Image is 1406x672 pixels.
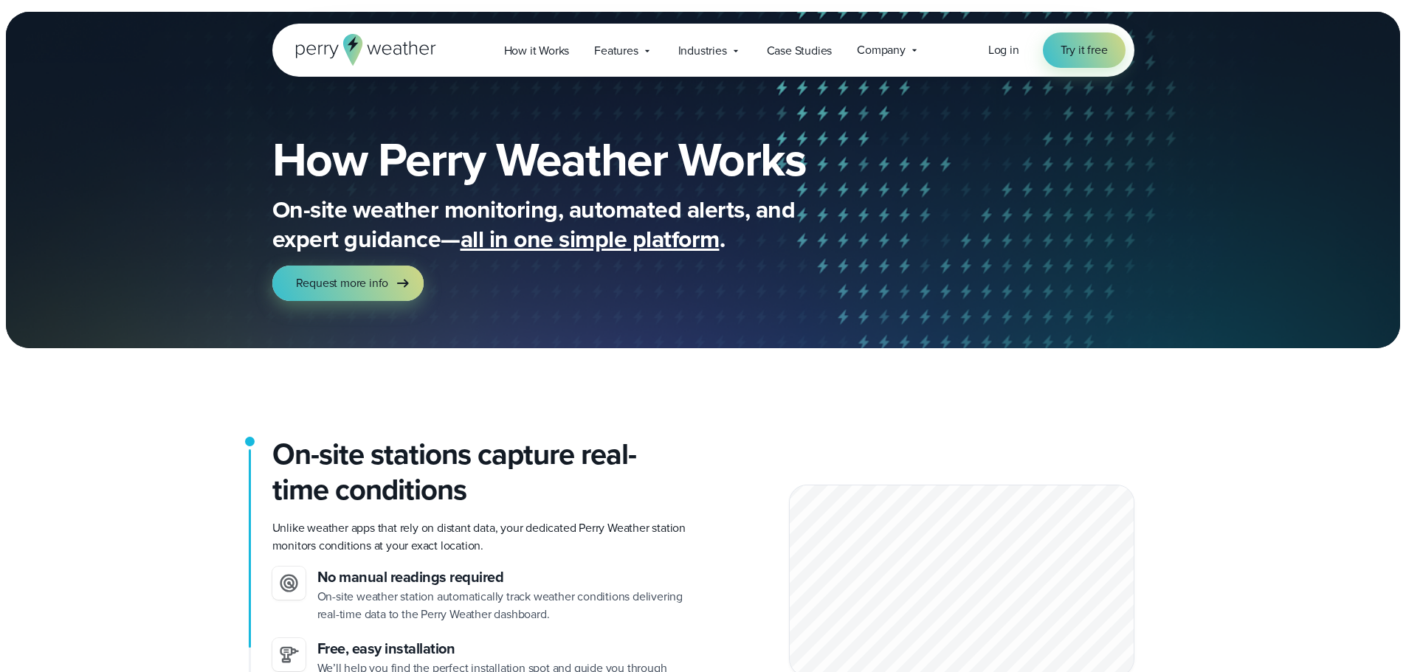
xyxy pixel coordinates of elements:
[272,136,913,183] h1: How Perry Weather Works
[296,274,389,292] span: Request more info
[317,567,692,588] h3: No manual readings required
[767,42,833,60] span: Case Studies
[1061,41,1108,59] span: Try it free
[594,42,638,60] span: Features
[504,42,570,60] span: How it Works
[272,519,692,555] p: Unlike weather apps that rely on distant data, your dedicated Perry Weather station monitors cond...
[272,266,424,301] a: Request more info
[317,588,692,623] p: On-site weather station automatically track weather conditions delivering real-time data to the P...
[1043,32,1126,68] a: Try it free
[988,41,1019,58] span: Log in
[461,221,720,257] span: all in one simple platform
[317,638,692,659] h3: Free, easy installation
[857,41,906,59] span: Company
[272,195,863,254] p: On-site weather monitoring, automated alerts, and expert guidance— .
[754,35,845,66] a: Case Studies
[492,35,582,66] a: How it Works
[272,437,692,508] h2: On-site stations capture real-time conditions
[678,42,727,60] span: Industries
[988,41,1019,59] a: Log in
